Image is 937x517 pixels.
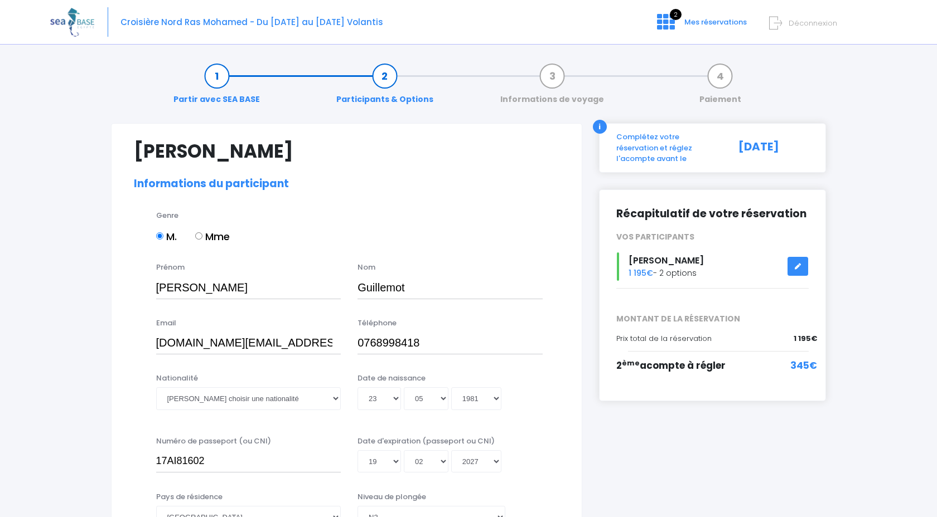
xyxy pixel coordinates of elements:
[358,373,426,384] label: Date de naissance
[670,9,682,20] span: 2
[593,120,607,134] div: i
[331,70,439,105] a: Participants & Options
[156,262,185,273] label: Prénom
[134,178,559,191] h2: Informations du participant
[156,373,198,384] label: Nationalité
[648,21,754,31] a: 2 Mes réservations
[120,16,383,28] span: Croisière Nord Ras Mohamed - Du [DATE] au [DATE] Volantis
[684,17,747,27] span: Mes réservations
[694,70,747,105] a: Paiement
[794,333,817,344] span: 1 195€
[790,359,817,373] span: 345€
[156,229,177,244] label: M.
[156,210,178,221] label: Genre
[616,207,809,221] h2: Récapitulatif de votre réservation
[495,70,610,105] a: Informations de voyage
[358,262,375,273] label: Nom
[629,254,704,267] span: [PERSON_NAME]
[168,70,265,105] a: Partir avec SEA BASE
[608,313,818,325] span: MONTANT DE LA RÉSERVATION
[358,491,426,503] label: Niveau de plongée
[622,358,640,368] sup: ème
[134,140,559,162] h1: [PERSON_NAME]
[608,231,818,243] div: VOS PARTICIPANTS
[730,131,818,164] div: [DATE]
[195,232,202,240] input: Mme
[789,18,837,28] span: Déconnexion
[358,318,397,329] label: Téléphone
[629,267,653,279] span: 1 195€
[616,359,726,372] span: 2 acompte à régler
[358,436,495,447] label: Date d'expiration (passeport ou CNI)
[608,131,730,164] div: Complétez votre réservation et réglez l'acompte avant le
[195,229,230,244] label: Mme
[156,318,176,329] label: Email
[156,491,223,503] label: Pays de résidence
[156,232,163,240] input: M.
[156,436,271,447] label: Numéro de passeport (ou CNI)
[616,333,712,344] span: Prix total de la réservation
[608,252,818,281] div: - 2 options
